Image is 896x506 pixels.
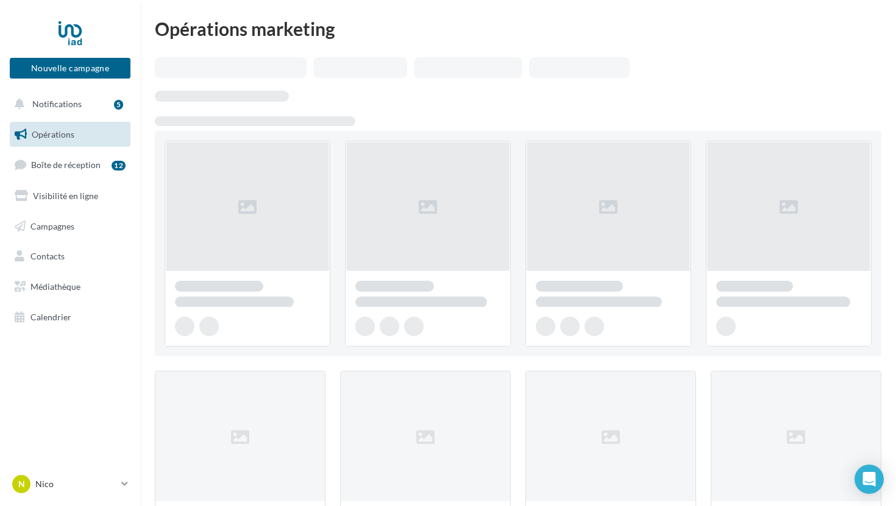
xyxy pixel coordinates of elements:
[7,244,133,269] a: Contacts
[7,152,133,178] a: Boîte de réception12
[30,220,74,231] span: Campagnes
[30,251,65,261] span: Contacts
[33,191,98,201] span: Visibilité en ligne
[35,478,116,490] p: Nico
[7,274,133,300] a: Médiathèque
[10,473,130,496] a: N Nico
[30,281,80,292] span: Médiathèque
[32,99,82,109] span: Notifications
[7,122,133,147] a: Opérations
[31,160,101,170] span: Boîte de réception
[112,161,126,170] div: 12
[7,183,133,209] a: Visibilité en ligne
[7,304,133,330] a: Calendrier
[32,129,74,139] span: Opérations
[155,19,881,38] div: Opérations marketing
[18,478,25,490] span: N
[7,91,128,117] button: Notifications 5
[114,100,123,110] div: 5
[855,465,884,494] div: Open Intercom Messenger
[10,58,130,79] button: Nouvelle campagne
[30,312,71,322] span: Calendrier
[7,214,133,239] a: Campagnes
